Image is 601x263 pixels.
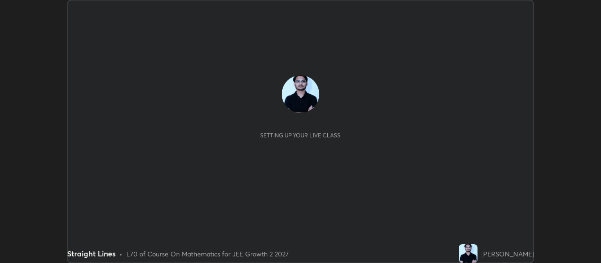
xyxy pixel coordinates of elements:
[459,244,478,263] img: 7aced0a64bc6441e9f5d793565b0659e.jpg
[282,75,319,113] img: 7aced0a64bc6441e9f5d793565b0659e.jpg
[126,249,289,259] div: L70 of Course On Mathematics for JEE Growth 2 2027
[67,248,116,259] div: Straight Lines
[481,249,534,259] div: [PERSON_NAME]
[119,249,123,259] div: •
[260,132,340,139] div: Setting up your live class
